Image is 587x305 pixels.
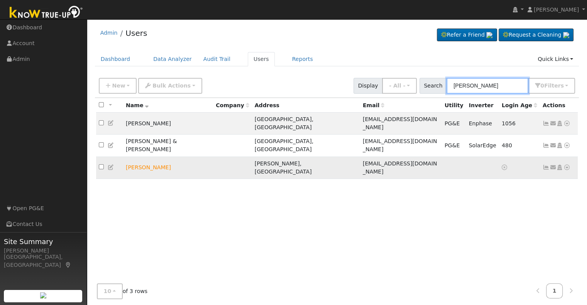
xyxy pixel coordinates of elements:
a: Users [125,29,147,38]
button: - All - [382,78,417,94]
img: retrieve [40,292,46,298]
a: Users [248,52,275,66]
a: Login As [556,142,563,148]
span: [EMAIL_ADDRESS][DOMAIN_NAME] [363,138,437,152]
a: Login As [556,164,563,170]
td: [GEOGRAPHIC_DATA], [GEOGRAPHIC_DATA] [252,135,360,157]
span: [PERSON_NAME] [534,7,579,13]
span: [EMAIL_ADDRESS][DOMAIN_NAME] [363,116,437,130]
span: Filter [544,83,564,89]
a: Request a Cleaning [499,29,573,42]
td: Lead [123,157,213,179]
td: [PERSON_NAME], [GEOGRAPHIC_DATA] [252,157,360,179]
a: budljs@comcast.net [550,163,557,172]
span: PG&E [445,120,460,126]
a: Edit User [108,120,115,126]
a: No login access [502,164,509,170]
a: Edit User [108,142,115,148]
div: Address [255,101,357,110]
span: New [112,83,125,89]
a: kristenrkroeker@gmail.com [550,142,557,150]
img: retrieve [563,32,569,38]
input: Search [447,78,528,94]
a: 1 [546,283,563,298]
span: Company name [216,102,249,108]
a: Other actions [563,142,570,150]
span: Site Summary [4,236,83,247]
a: Dashboard [95,52,136,66]
a: Other actions [563,120,570,128]
div: [GEOGRAPHIC_DATA], [GEOGRAPHIC_DATA] [4,253,83,269]
img: retrieve [486,32,492,38]
a: Quick Links [532,52,579,66]
span: Enphase [469,120,492,126]
span: 10 [104,288,112,294]
span: 06/10/2024 3:13:44 PM [502,142,512,148]
span: Bulk Actions [152,83,191,89]
span: SolarEdge [469,142,496,148]
span: PG&E [445,142,460,148]
a: Login As [556,120,563,126]
a: Show Graph [543,120,550,126]
td: [PERSON_NAME] & [PERSON_NAME] [123,135,213,157]
div: [PERSON_NAME] [4,247,83,255]
span: of 3 rows [97,283,148,299]
span: Display [354,78,382,94]
a: Map [65,262,72,268]
img: Know True-Up [6,4,87,22]
a: Audit Trail [198,52,236,66]
span: Search [420,78,447,94]
button: 10 [97,283,123,299]
a: Show Graph [543,142,550,148]
button: New [99,78,137,94]
span: Email [363,102,384,108]
div: Inverter [469,101,496,110]
div: Actions [543,101,575,110]
span: s [560,83,563,89]
a: galen1962@icloud.com [550,120,557,128]
a: Admin [100,30,118,36]
td: [GEOGRAPHIC_DATA], [GEOGRAPHIC_DATA] [252,113,360,135]
a: Data Analyzer [147,52,198,66]
td: [PERSON_NAME] [123,113,213,135]
a: Other actions [563,163,570,172]
button: Bulk Actions [138,78,202,94]
a: Reports [286,52,319,66]
a: Edit User [108,164,115,170]
span: 11/12/2022 3:49:06 PM [502,120,516,126]
a: Refer a Friend [437,29,497,42]
a: Not connected [543,164,550,170]
span: Name [126,102,149,108]
div: Utility [445,101,464,110]
button: 0Filters [528,78,575,94]
span: [EMAIL_ADDRESS][DOMAIN_NAME] [363,160,437,175]
span: Days since last login [502,102,537,108]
